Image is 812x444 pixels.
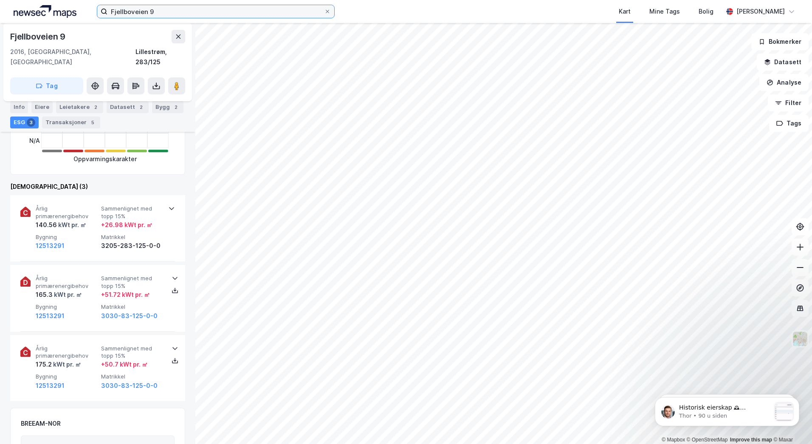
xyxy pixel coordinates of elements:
[36,381,65,391] button: 12513291
[56,101,103,113] div: Leietakere
[751,33,809,50] button: Bokmerker
[736,6,785,17] div: [PERSON_NAME]
[759,74,809,91] button: Analyse
[101,205,163,220] span: Sammenlignet med topp 15%
[101,220,152,230] div: + 26.98 kWt pr. ㎡
[152,101,183,113] div: Bygg
[101,373,163,380] span: Matrikkel
[21,418,61,429] div: BREEAM-NOR
[27,118,35,127] div: 3
[107,5,324,18] input: Søk på adresse, matrikkel, gårdeiere, leietakere eller personer
[792,331,808,347] img: Z
[769,115,809,132] button: Tags
[29,133,40,148] div: N/A
[36,303,98,310] span: Bygning
[73,154,137,164] div: Oppvarmingskarakter
[42,117,100,128] div: Transaksjoner
[619,6,631,17] div: Kart
[10,77,83,94] button: Tag
[36,290,82,300] div: 165.3
[36,233,98,241] span: Bygning
[101,345,163,360] span: Sammenlignet med topp 15%
[31,101,53,113] div: Eiere
[101,241,163,251] div: 3205-283-125-0-0
[172,103,180,111] div: 2
[36,241,65,251] button: 12513291
[107,101,149,113] div: Datasett
[36,345,98,360] span: Årlig primærenergibehov
[768,94,809,111] button: Filter
[10,182,185,192] div: [DEMOGRAPHIC_DATA] (3)
[36,359,81,370] div: 175.2
[730,437,772,443] a: Improve this map
[101,311,158,321] button: 3030-83-125-0-0
[57,220,86,230] div: kWt pr. ㎡
[36,220,86,230] div: 140.56
[14,5,76,18] img: logo.a4113a55bc3d86da70a041830d287a7e.svg
[101,359,148,370] div: + 50.7 kWt pr. ㎡
[36,373,98,380] span: Bygning
[91,103,100,111] div: 2
[36,205,98,220] span: Årlig primærenergibehov
[52,359,81,370] div: kWt pr. ㎡
[101,303,163,310] span: Matrikkel
[10,117,39,128] div: ESG
[662,437,685,443] a: Mapbox
[36,311,65,321] button: 12513291
[88,118,97,127] div: 5
[757,54,809,71] button: Datasett
[687,437,728,443] a: OpenStreetMap
[642,380,812,440] iframe: Intercom notifications melding
[135,47,185,67] div: Lillestrøm, 283/125
[53,290,82,300] div: kWt pr. ㎡
[10,30,67,43] div: Fjellboveien 9
[101,275,163,290] span: Sammenlignet med topp 15%
[101,381,158,391] button: 3030-83-125-0-0
[137,103,145,111] div: 2
[649,6,680,17] div: Mine Tags
[101,290,150,300] div: + 51.72 kWt pr. ㎡
[10,101,28,113] div: Info
[36,275,98,290] span: Årlig primærenergibehov
[699,6,713,17] div: Bolig
[101,233,163,241] span: Matrikkel
[10,47,135,67] div: 2016, [GEOGRAPHIC_DATA], [GEOGRAPHIC_DATA]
